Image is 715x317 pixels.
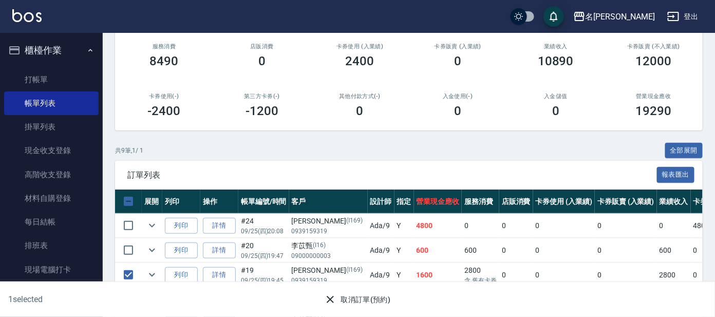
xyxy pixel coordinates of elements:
a: 詳情 [203,243,236,258]
button: 全部展開 [665,143,703,159]
th: 店販消費 [499,190,533,214]
button: 名[PERSON_NAME] [569,6,659,27]
td: Ada /9 [368,263,394,287]
th: 列印 [162,190,200,214]
h3: -2400 [147,104,180,118]
td: 0 [499,263,533,287]
td: Y [394,238,414,263]
td: 600 [657,238,691,263]
a: 現金收支登錄 [4,139,99,162]
td: 0 [499,214,533,238]
td: 0 [595,214,657,238]
h2: 營業現金應收 [617,93,690,100]
h3: 0 [454,54,461,68]
h2: 業績收入 [519,43,593,50]
h3: 10890 [538,54,574,68]
td: 0 [533,238,595,263]
td: 600 [414,238,462,263]
td: 2800 [462,263,499,287]
a: 每日結帳 [4,210,99,234]
a: 報表匯出 [657,170,695,179]
button: 取消訂單(預約) [320,290,394,309]
h3: 19290 [636,104,672,118]
a: 詳情 [203,218,236,234]
button: 列印 [165,218,198,234]
button: 櫃檯作業 [4,37,99,64]
p: 0939159319 [292,227,365,236]
h3: 0 [552,104,559,118]
button: 列印 [165,243,198,258]
a: 詳情 [203,267,236,283]
h2: 卡券使用(-) [127,93,201,100]
h2: 卡券使用 (入業績) [323,43,397,50]
p: 共 9 筆, 1 / 1 [115,146,143,155]
th: 客戶 [289,190,368,214]
div: [PERSON_NAME] [292,216,365,227]
p: (I169) [346,216,363,227]
td: 0 [533,214,595,238]
td: #24 [238,214,289,238]
h3: 12000 [636,54,672,68]
td: 600 [462,238,499,263]
button: expand row [144,218,160,233]
a: 材料自購登錄 [4,187,99,210]
th: 卡券使用 (入業績) [533,190,595,214]
a: 打帳單 [4,68,99,91]
h6: 1 selected [8,293,177,306]
h3: 0 [454,104,461,118]
p: 09/25 (四) 19:45 [241,276,287,285]
a: 帳單列表 [4,91,99,115]
td: #20 [238,238,289,263]
td: Y [394,263,414,287]
th: 操作 [200,190,238,214]
td: Ada /9 [368,214,394,238]
th: 設計師 [368,190,394,214]
a: 現場電腦打卡 [4,258,99,282]
td: 1600 [414,263,462,287]
p: (I169) [346,265,363,276]
td: 4800 [414,214,462,238]
td: Ada /9 [368,238,394,263]
th: 卡券販賣 (入業績) [595,190,657,214]
div: 名[PERSON_NAME] [586,10,655,23]
p: 09/25 (四) 20:08 [241,227,287,236]
h2: 店販消費 [225,43,299,50]
p: 含 舊有卡券 [464,276,497,285]
td: Y [394,214,414,238]
th: 營業現金應收 [414,190,462,214]
h2: 第三方卡券(-) [225,93,299,100]
button: expand row [144,243,160,258]
span: 訂單列表 [127,170,657,180]
h2: 入金儲值 [519,93,593,100]
img: Logo [12,9,42,22]
button: 登出 [663,7,703,26]
td: 0 [462,214,499,238]
th: 帳單編號/時間 [238,190,289,214]
h2: 其他付款方式(-) [323,93,397,100]
td: 0 [595,263,657,287]
p: (I16) [313,240,326,251]
h3: 服務消費 [127,43,201,50]
button: 列印 [165,267,198,283]
td: 0 [533,263,595,287]
div: 李苡甄 [292,240,365,251]
a: 排班表 [4,234,99,257]
th: 指定 [394,190,414,214]
h3: 2400 [346,54,374,68]
button: save [543,6,564,27]
h3: 8490 [149,54,178,68]
p: 09000000003 [292,251,365,260]
a: 高階收支登錄 [4,163,99,187]
div: [PERSON_NAME] [292,265,365,276]
td: 2800 [657,263,691,287]
a: 掛單列表 [4,115,99,139]
h2: 入金使用(-) [421,93,495,100]
h3: 0 [258,54,266,68]
th: 展開 [142,190,162,214]
th: 服務消費 [462,190,499,214]
button: expand row [144,267,160,283]
p: 09/25 (四) 19:47 [241,251,287,260]
td: #19 [238,263,289,287]
h3: -1200 [246,104,278,118]
td: 0 [499,238,533,263]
